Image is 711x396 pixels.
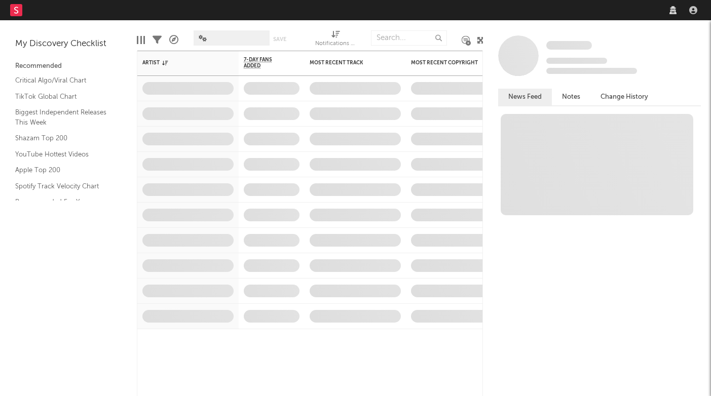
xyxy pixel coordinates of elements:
[411,60,487,66] div: Most Recent Copyright
[15,107,111,128] a: Biggest Independent Releases This Week
[315,25,356,55] div: Notifications (Artist)
[498,89,552,105] button: News Feed
[15,181,111,192] a: Spotify Track Velocity Chart
[546,58,607,64] span: Tracking Since: [DATE]
[310,60,386,66] div: Most Recent Track
[552,89,590,105] button: Notes
[15,165,111,176] a: Apple Top 200
[546,41,592,50] span: Some Artist
[153,25,162,55] div: Filters
[371,30,447,46] input: Search...
[15,60,122,72] div: Recommended
[546,68,637,74] span: 0 fans last week
[273,36,286,42] button: Save
[15,196,111,208] a: Recommended For You
[15,91,111,102] a: TikTok Global Chart
[590,89,658,105] button: Change History
[15,133,111,144] a: Shazam Top 200
[137,25,145,55] div: Edit Columns
[244,57,284,69] span: 7-Day Fans Added
[315,38,356,50] div: Notifications (Artist)
[169,25,178,55] div: A&R Pipeline
[15,75,111,86] a: Critical Algo/Viral Chart
[142,60,218,66] div: Artist
[15,149,111,160] a: YouTube Hottest Videos
[546,41,592,51] a: Some Artist
[15,38,122,50] div: My Discovery Checklist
